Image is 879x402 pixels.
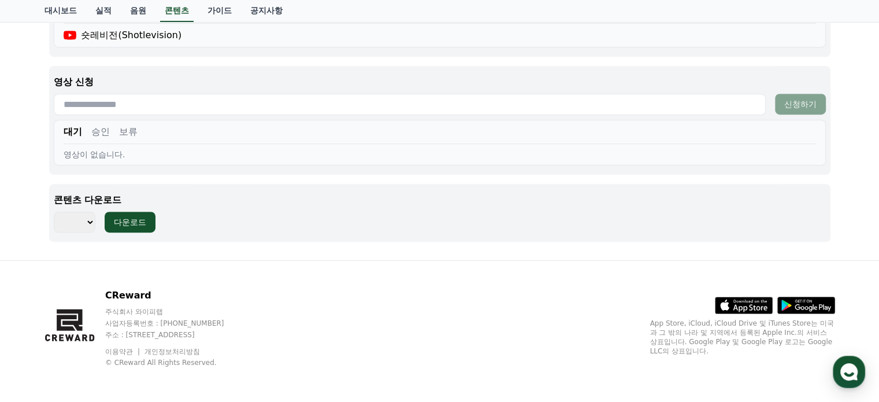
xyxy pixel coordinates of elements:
[775,94,826,115] button: 신청하기
[36,323,43,333] span: 홈
[149,306,222,335] a: 설정
[105,330,246,340] p: 주소 : [STREET_ADDRESS]
[91,125,110,139] button: 승인
[76,306,149,335] a: 대화
[105,212,155,233] button: 다운로드
[3,306,76,335] a: 홈
[54,193,826,207] p: 콘텐츠 다운로드
[106,324,120,333] span: 대화
[650,319,835,356] p: App Store, iCloud, iCloud Drive 및 iTunes Store는 미국과 그 밖의 나라 및 지역에서 등록된 Apple Inc.의 서비스 상표입니다. Goo...
[105,319,246,328] p: 사업자등록번호 : [PHONE_NUMBER]
[144,348,200,356] a: 개인정보처리방침
[105,289,246,303] p: CReward
[64,149,816,160] div: 영상이 없습니다.
[105,307,246,316] p: 주식회사 와이피랩
[119,125,138,139] button: 보류
[64,28,182,42] div: 숏레비전(Shotlevision)
[105,358,246,367] p: © CReward All Rights Reserved.
[179,323,192,333] span: 설정
[114,216,146,228] div: 다운로드
[105,348,142,356] a: 이용약관
[784,98,817,110] div: 신청하기
[64,125,82,139] button: 대기
[54,75,826,89] p: 영상 신청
